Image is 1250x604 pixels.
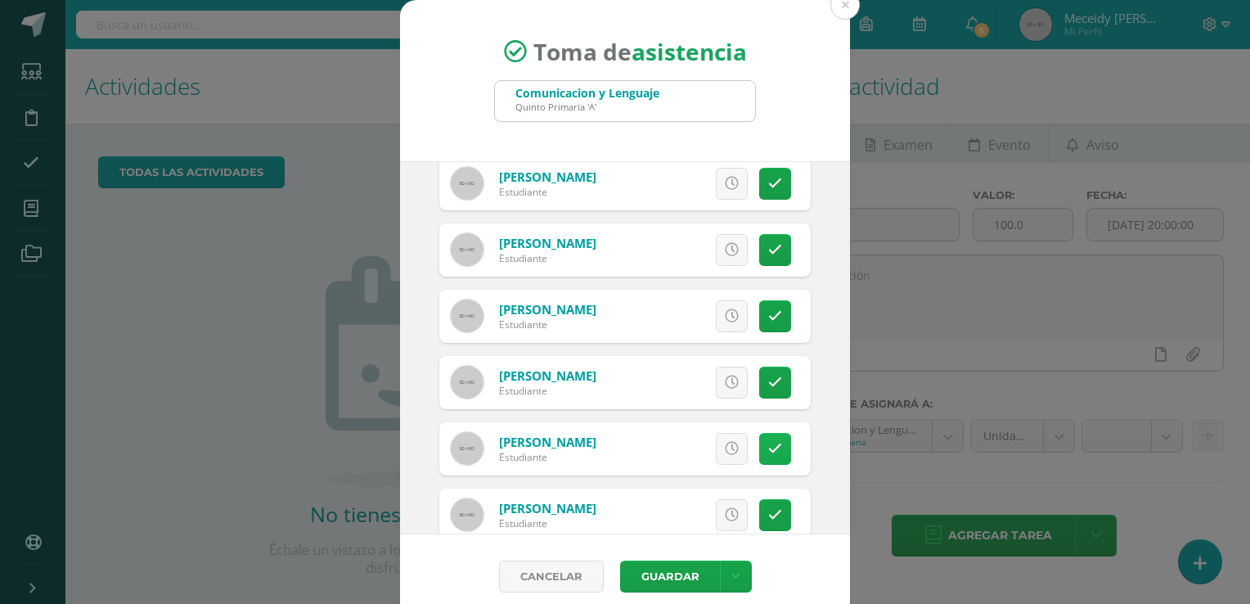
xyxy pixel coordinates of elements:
div: Quinto Primaria 'A' [515,101,659,113]
strong: asistencia [632,36,747,67]
a: [PERSON_NAME] [499,169,596,185]
a: [PERSON_NAME] [499,367,596,384]
input: Busca un grado o sección aquí... [495,81,755,121]
a: Cancelar [499,561,604,593]
img: 60x60 [451,233,483,266]
a: [PERSON_NAME] [499,301,596,318]
img: 60x60 [451,498,483,531]
button: Guardar [620,561,720,593]
a: [PERSON_NAME] [499,235,596,251]
div: Estudiante [499,318,596,331]
img: 60x60 [451,167,483,200]
div: Estudiante [499,516,596,530]
a: [PERSON_NAME] [499,500,596,516]
div: Estudiante [499,384,596,398]
a: [PERSON_NAME] [499,434,596,450]
img: 60x60 [451,366,483,399]
div: Comunicacion y Lenguaje [515,85,659,101]
span: Toma de [533,36,747,67]
div: Estudiante [499,185,596,199]
img: 60x60 [451,432,483,465]
img: 60x60 [451,300,483,332]
div: Estudiante [499,251,596,265]
div: Estudiante [499,450,596,464]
